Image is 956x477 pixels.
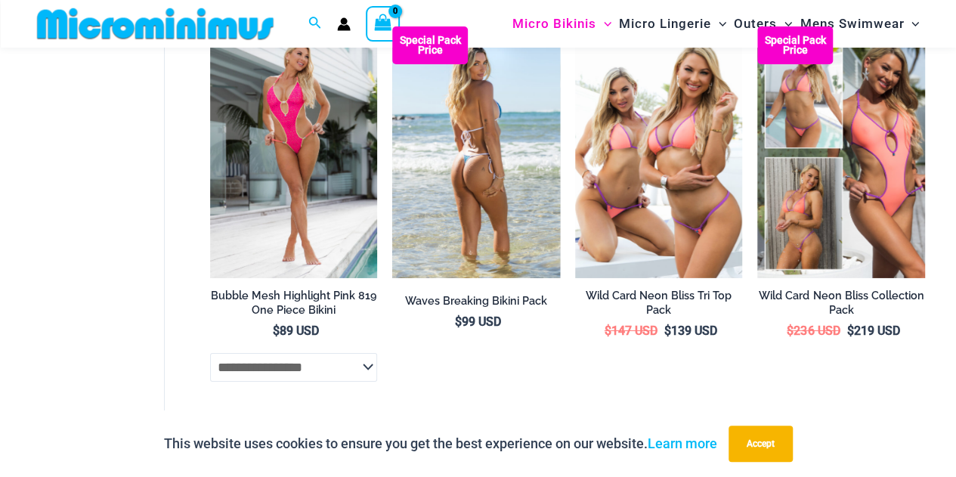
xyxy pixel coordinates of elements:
span: $ [455,314,462,329]
bdi: 89 USD [273,324,319,338]
a: Waves Breaking Bikini Pack [392,294,560,314]
a: Learn more [648,435,717,451]
img: Waves Breaking Ocean 312 Top 456 Bottom 04 [392,26,560,277]
img: Collection Pack (7) [757,26,925,277]
a: Wild Card Neon Bliss Collection Pack [757,289,925,323]
span: $ [846,324,853,338]
span: Menu Toggle [596,5,611,43]
span: Mens Swimwear [800,5,904,43]
button: Accept [729,426,793,462]
nav: Site Navigation [506,2,926,45]
b: Special Pack Price [392,36,468,55]
h2: Waves Breaking Bikini Pack [392,294,560,308]
a: Micro LingerieMenu ToggleMenu Toggle [615,5,730,43]
img: Wild Card Neon Bliss Tri Top Pack [575,26,743,277]
bdi: 147 USD [605,324,657,338]
span: Menu Toggle [711,5,726,43]
span: Outers [734,5,777,43]
span: Menu Toggle [904,5,919,43]
span: $ [273,324,280,338]
span: $ [664,324,671,338]
a: Account icon link [337,17,351,31]
a: Bubble Mesh Highlight Pink 819 One Piece 01Bubble Mesh Highlight Pink 819 One Piece 03Bubble Mesh... [210,26,378,277]
h2: Wild Card Neon Bliss Collection Pack [757,289,925,317]
a: Wild Card Neon Bliss Tri Top PackWild Card Neon Bliss Tri Top Pack BWild Card Neon Bliss Tri Top ... [575,26,743,277]
a: View Shopping Cart, empty [366,6,401,41]
bdi: 99 USD [455,314,501,329]
span: Micro Lingerie [619,5,711,43]
span: $ [605,324,611,338]
span: $ [787,324,794,338]
img: MM SHOP LOGO FLAT [31,7,280,41]
a: Bubble Mesh Highlight Pink 819 One Piece Bikini [210,289,378,323]
a: Wild Card Neon Bliss Tri Top Pack [575,289,743,323]
a: Mens SwimwearMenu ToggleMenu Toggle [796,5,923,43]
span: Menu Toggle [777,5,792,43]
a: Search icon link [308,14,322,33]
bdi: 219 USD [846,324,899,338]
b: Special Pack Price [757,36,833,55]
img: Bubble Mesh Highlight Pink 819 One Piece 01 [210,26,378,277]
h2: Wild Card Neon Bliss Tri Top Pack [575,289,743,317]
a: Waves Breaking Ocean 312 Top 456 Bottom 08 Waves Breaking Ocean 312 Top 456 Bottom 04Waves Breaki... [392,26,560,277]
h2: Bubble Mesh Highlight Pink 819 One Piece Bikini [210,289,378,317]
a: Micro BikinisMenu ToggleMenu Toggle [509,5,615,43]
span: Micro Bikinis [512,5,596,43]
bdi: 236 USD [787,324,840,338]
a: OutersMenu ToggleMenu Toggle [730,5,796,43]
a: Collection Pack (7) Collection Pack B (1)Collection Pack B (1) [757,26,925,277]
p: This website uses cookies to ensure you get the best experience on our website. [164,432,717,455]
bdi: 139 USD [664,324,717,338]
